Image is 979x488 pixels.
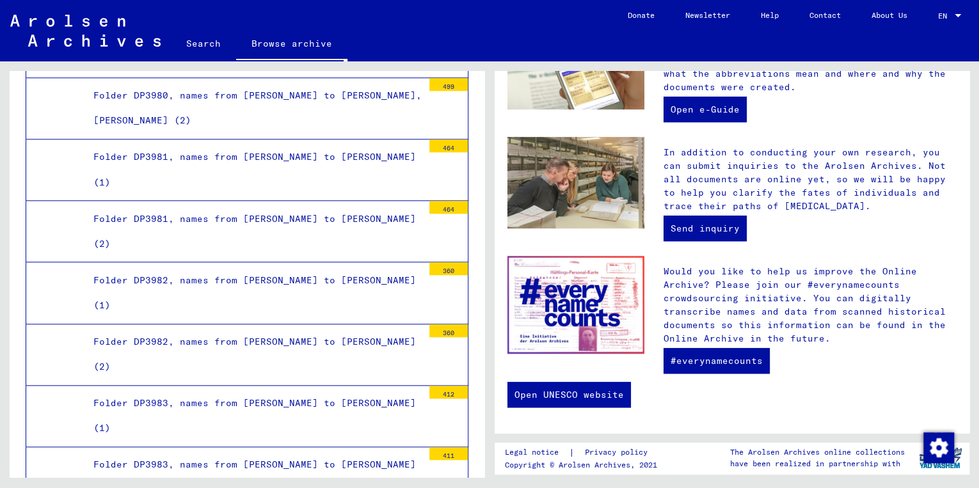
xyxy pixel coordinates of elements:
[236,28,347,61] a: Browse archive
[84,391,423,441] div: Folder DP3983, names from [PERSON_NAME] to [PERSON_NAME] (1)
[84,145,423,194] div: Folder DP3981, names from [PERSON_NAME] to [PERSON_NAME] (1)
[664,97,747,122] a: Open e-Guide
[10,15,161,47] img: Arolsen_neg.svg
[171,28,236,59] a: Search
[504,446,662,459] div: |
[429,201,468,214] div: 464
[84,329,423,379] div: Folder DP3982, names from [PERSON_NAME] to [PERSON_NAME] (2)
[923,432,953,462] div: Change consent
[938,12,952,20] span: EN
[429,139,468,152] div: 464
[429,386,468,398] div: 412
[507,382,631,407] a: Open UNESCO website
[664,265,957,345] p: Would you like to help us improve the Online Archive? Please join our #everynamecounts crowdsourc...
[429,324,468,337] div: 360
[84,83,423,133] div: Folder DP3980, names from [PERSON_NAME] to [PERSON_NAME], [PERSON_NAME] (2)
[729,458,904,469] p: have been realized in partnership with
[916,442,964,474] img: yv_logo.png
[923,432,954,463] img: Change consent
[664,146,957,213] p: In addition to conducting your own research, you can submit inquiries to the Arolsen Archives. No...
[574,446,662,459] a: Privacy policy
[507,137,644,228] img: inquiries.jpg
[429,447,468,460] div: 411
[84,207,423,256] div: Folder DP3981, names from [PERSON_NAME] to [PERSON_NAME] (2)
[429,78,468,91] div: 499
[504,446,568,459] a: Legal notice
[729,446,904,458] p: The Arolsen Archives online collections
[429,262,468,275] div: 360
[84,268,423,318] div: Folder DP3982, names from [PERSON_NAME] to [PERSON_NAME] (1)
[507,256,644,353] img: enc.jpg
[664,216,747,241] a: Send inquiry
[504,459,662,471] p: Copyright © Arolsen Archives, 2021
[664,348,770,374] a: #everynamecounts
